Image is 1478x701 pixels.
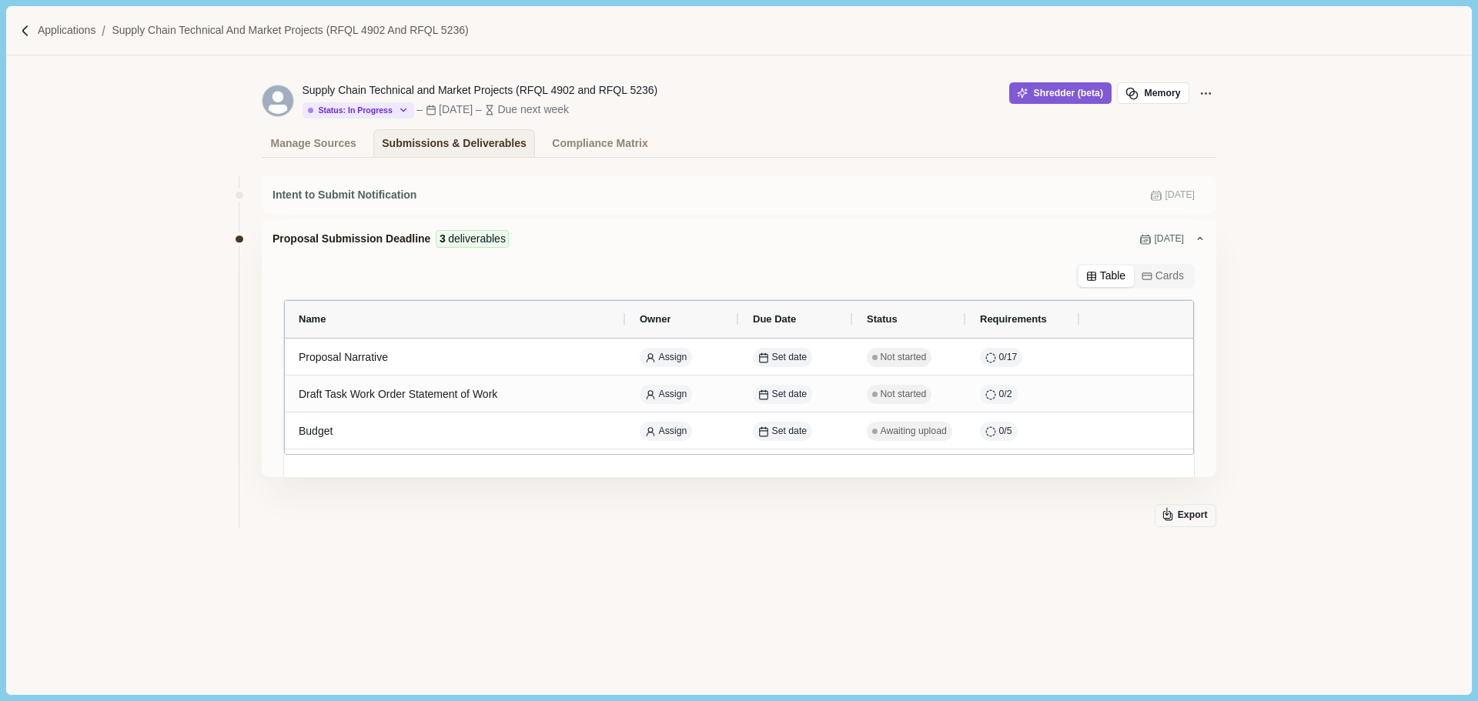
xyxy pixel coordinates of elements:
[980,313,1047,325] span: Requirements
[881,388,927,402] span: Not started
[448,231,506,247] span: deliverables
[659,388,687,402] span: Assign
[543,129,657,157] a: Compliance Matrix
[881,425,947,439] span: Awaiting upload
[112,22,468,38] a: Supply Chain Technical and Market Projects (RFQL 4902 and RFQL 5236)
[999,388,1012,402] span: 0 / 2
[303,82,658,98] div: Supply Chain Technical and Market Projects (RFQL 4902 and RFQL 5236)
[373,129,536,157] a: Submissions & Deliverables
[262,129,365,157] a: Manage Sources
[273,187,416,203] span: Intent to Submit Notification
[772,388,808,402] span: Set date
[299,342,612,372] div: Proposal Narrative
[999,425,1012,439] span: 0 / 5
[1009,82,1112,104] button: Shredder (beta)
[1195,82,1216,104] button: Application Actions
[299,416,612,446] div: Budget
[753,422,812,441] button: Set date
[497,102,569,118] div: Due next week
[1154,232,1184,246] span: [DATE]
[999,351,1018,365] span: 0 / 17
[299,313,326,325] span: Name
[299,379,612,409] div: Draft Task Work Order Statement of Work
[95,24,112,38] img: Forward slash icon
[640,422,692,441] button: Assign
[1117,82,1189,104] button: Memory
[1078,265,1134,287] button: Table
[640,385,692,404] button: Assign
[262,85,293,116] svg: avatar
[659,425,687,439] span: Assign
[382,130,527,157] div: Submissions & Deliverables
[308,105,393,115] div: Status: In Progress
[753,385,812,404] button: Set date
[1155,504,1216,527] button: Export
[1165,189,1195,202] span: [DATE]
[18,24,32,38] img: Forward slash icon
[38,22,96,38] a: Applications
[303,102,414,119] button: Status: In Progress
[552,130,647,157] div: Compliance Matrix
[753,348,812,367] button: Set date
[772,351,808,365] span: Set date
[439,102,473,118] div: [DATE]
[416,102,423,118] div: –
[881,351,927,365] span: Not started
[659,351,687,365] span: Assign
[640,313,670,325] span: Owner
[273,231,430,247] span: Proposal Submission Deadline
[640,348,692,367] button: Assign
[867,313,898,325] span: Status
[1134,265,1192,287] button: Cards
[440,231,446,247] span: 3
[476,102,482,118] div: –
[772,425,808,439] span: Set date
[271,130,356,157] div: Manage Sources
[753,313,796,325] span: Due Date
